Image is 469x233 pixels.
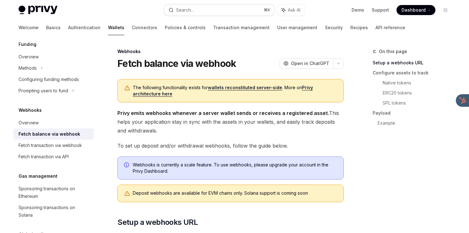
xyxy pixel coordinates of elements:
[373,108,456,118] a: Payload
[19,53,39,61] div: Overview
[19,142,82,149] div: Fetch transaction via webhook
[133,84,337,97] span: The following functionality exists for . More on
[19,106,42,114] h5: Webhooks
[19,64,37,72] div: Methods
[440,5,450,15] button: Toggle dark mode
[378,118,456,128] a: Example
[352,7,364,13] a: Demo
[13,74,94,85] a: Configuring funding methods
[396,5,435,15] a: Dashboard
[19,204,90,219] div: Sponsoring transactions on Solana
[373,58,456,68] a: Setup a webhooks URL
[132,20,157,35] a: Connectors
[19,119,39,127] div: Overview
[46,20,61,35] a: Basics
[117,109,344,135] span: This helps your application stay in sync with the assets in your wallets, and easily track deposi...
[117,217,198,227] span: Setup a webhooks URL
[383,88,456,98] a: ERC20 tokens
[117,141,344,150] span: To set up deposit and/or withdrawal webhooks, follow the guide below.
[208,85,282,90] a: wallets reconstituted server-side
[13,183,94,202] a: Sponsoring transactions on Ethereum
[279,58,333,69] button: Open in ChatGPT
[19,153,69,160] div: Fetch transaction via API
[13,128,94,140] a: Fetch balance via webhook
[164,4,274,16] button: Search...⌘K
[379,48,407,55] span: On this page
[124,85,130,91] svg: Warning
[13,151,94,162] a: Fetch transaction via API
[68,20,100,35] a: Authentication
[19,76,79,83] div: Configuring funding methods
[383,98,456,108] a: SPL tokens
[124,191,130,197] svg: Warning
[213,20,270,35] a: Transaction management
[373,68,456,78] a: Configure assets to track
[124,162,130,169] svg: Info
[13,117,94,128] a: Overview
[117,48,344,55] div: Webhooks
[117,110,329,116] strong: Privy emits webhooks whenever a server wallet sends or receives a registered asset.
[133,162,337,174] span: Webhooks is currently a scale feature. To use webhooks, please upgrade your account in the Privy ...
[176,6,194,14] div: Search...
[375,20,405,35] a: API reference
[291,60,329,67] span: Open in ChatGPT
[13,140,94,151] a: Fetch transaction via webhook
[19,130,80,138] div: Fetch balance via webhook
[19,185,90,200] div: Sponsoring transactions on Ethereum
[19,20,39,35] a: Welcome
[288,7,300,13] span: Ask AI
[402,7,426,13] span: Dashboard
[19,87,68,95] div: Prompting users to fund
[13,51,94,62] a: Overview
[350,20,368,35] a: Recipes
[19,172,57,180] h5: Gas management
[372,7,389,13] a: Support
[264,8,270,13] span: ⌘ K
[117,58,236,69] h1: Fetch balance via webhook
[13,202,94,221] a: Sponsoring transactions on Solana
[325,20,343,35] a: Security
[133,190,337,197] div: Deposit webhooks are available for EVM chains only. Solana support is coming soon
[383,78,456,88] a: Native tokens
[19,6,57,14] img: light logo
[165,20,206,35] a: Policies & controls
[277,20,317,35] a: User management
[277,4,305,16] button: Ask AI
[108,20,124,35] a: Wallets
